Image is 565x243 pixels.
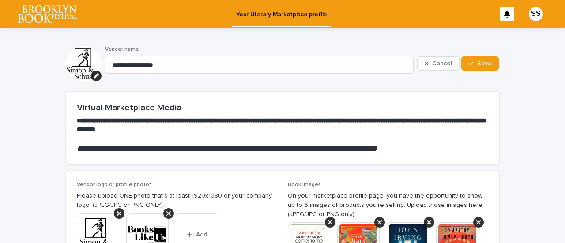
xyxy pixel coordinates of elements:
[417,56,460,71] button: Cancel
[105,47,139,52] span: Vendor name
[288,191,488,219] p: On your marketplace profile page, you have the opportunity to show up to 6 images of products you...
[432,60,452,67] span: Cancel
[77,191,277,210] p: Please upload ONE photo that’s at least 1920x1080 or your company logo. (JPEG/JPG or PNG ONLY)
[529,7,543,21] div: SS
[77,182,151,187] span: Vendor logo or profile photo
[18,5,77,23] img: l65f3yHPToSKODuEVUav
[196,232,207,238] span: Add
[461,56,499,71] button: Save
[77,102,488,113] h2: Virtual Marketplace Media
[288,182,321,187] span: Book images
[477,60,492,67] span: Save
